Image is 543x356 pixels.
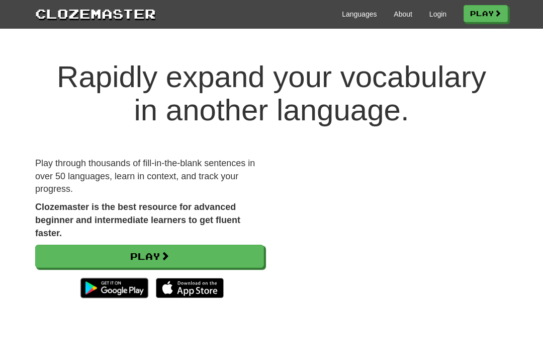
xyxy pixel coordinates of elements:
[35,202,240,238] strong: Clozemaster is the best resource for advanced beginner and intermediate learners to get fluent fa...
[156,278,224,298] img: Download_on_the_App_Store_Badge_US-UK_135x40-25178aeef6eb6b83b96f5f2d004eda3bffbb37122de64afbaef7...
[342,9,377,19] a: Languages
[429,9,446,19] a: Login
[75,273,153,303] img: Get it on Google Play
[35,157,264,196] p: Play through thousands of fill-in-the-blank sentences in over 50 languages, learn in context, and...
[394,9,412,19] a: About
[35,245,264,268] a: Play
[464,5,508,22] a: Play
[35,4,156,23] a: Clozemaster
